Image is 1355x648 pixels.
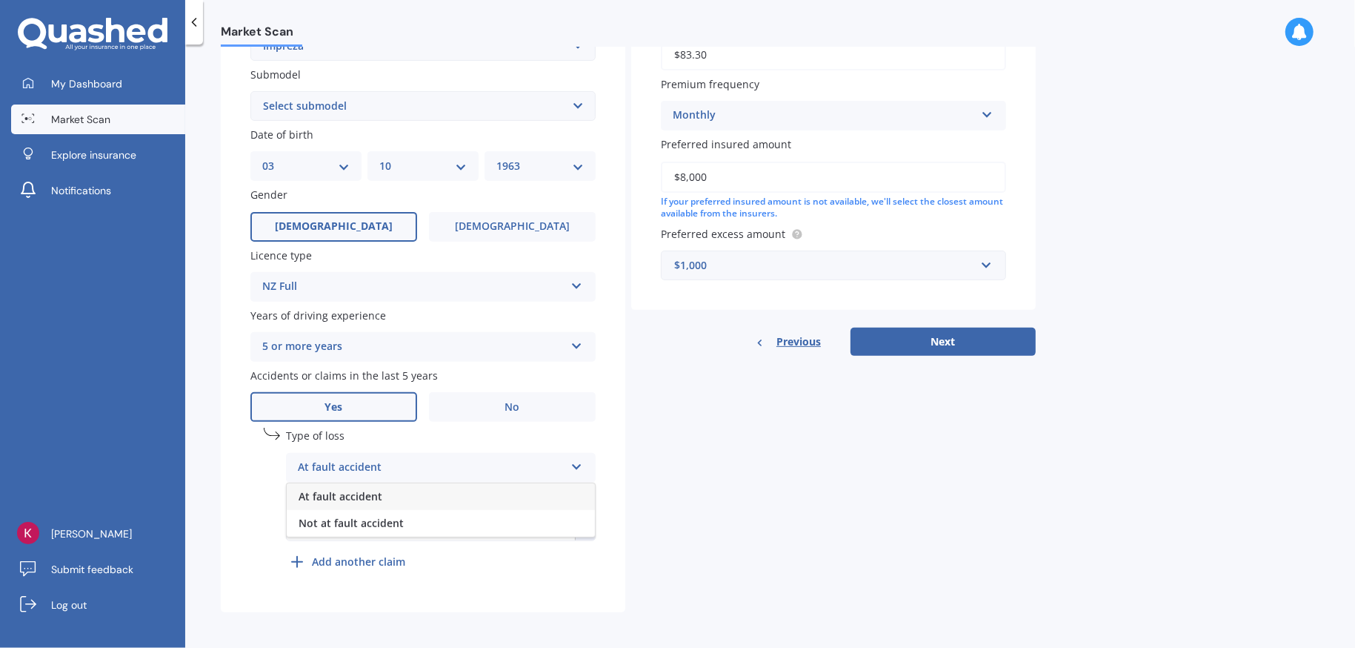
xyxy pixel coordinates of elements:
div: At fault accident [298,459,565,477]
span: Years of driving experience [250,308,386,323]
img: ACg8ocIhiWDzeBcm1fQIm1I53TDxjdOCx8cMwaMqV3-ulBRnhZ8qgQ=s96-c [17,522,39,544]
a: Log out [11,590,185,620]
span: Market Scan [221,24,302,44]
span: Preferred insured amount [661,138,791,152]
span: [DEMOGRAPHIC_DATA] [275,220,393,233]
div: If your preferred insured amount is not available, we'll select the closest amount available from... [661,196,1006,221]
input: Enter premium [661,39,1006,70]
span: Accidents or claims in the last 5 years [250,368,438,383]
a: Market Scan [11,105,185,134]
span: Date of birth [250,128,313,142]
span: Previous [776,331,821,353]
span: At fault accident [299,489,382,503]
span: Market Scan [51,112,110,127]
span: My Dashboard [51,76,122,91]
div: NZ Full [262,278,565,296]
div: 5 or more years [262,338,565,356]
div: $1,000 [674,257,975,274]
span: Not at fault accident [299,516,404,530]
span: Licence type [250,248,312,262]
span: Submit feedback [51,562,133,577]
div: Monthly [673,107,975,125]
span: Submodel [250,67,301,82]
a: Submit feedback [11,555,185,584]
span: Explore insurance [51,148,136,162]
span: Preferred excess amount [661,227,785,241]
b: Add another claim [312,554,405,569]
span: [PERSON_NAME] [51,526,132,541]
a: [PERSON_NAME] [11,519,185,549]
span: Notifications [51,183,111,198]
span: Type of loss [286,429,344,443]
button: Next [850,328,1036,356]
input: Enter amount [661,162,1006,193]
span: No [505,401,520,414]
a: Notifications [11,176,185,205]
span: Premium frequency [661,77,759,91]
a: Explore insurance [11,140,185,170]
span: [DEMOGRAPHIC_DATA] [455,220,570,233]
span: Log out [51,598,87,612]
span: Gender [250,188,287,202]
span: Yes [325,401,343,414]
a: My Dashboard [11,69,185,99]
